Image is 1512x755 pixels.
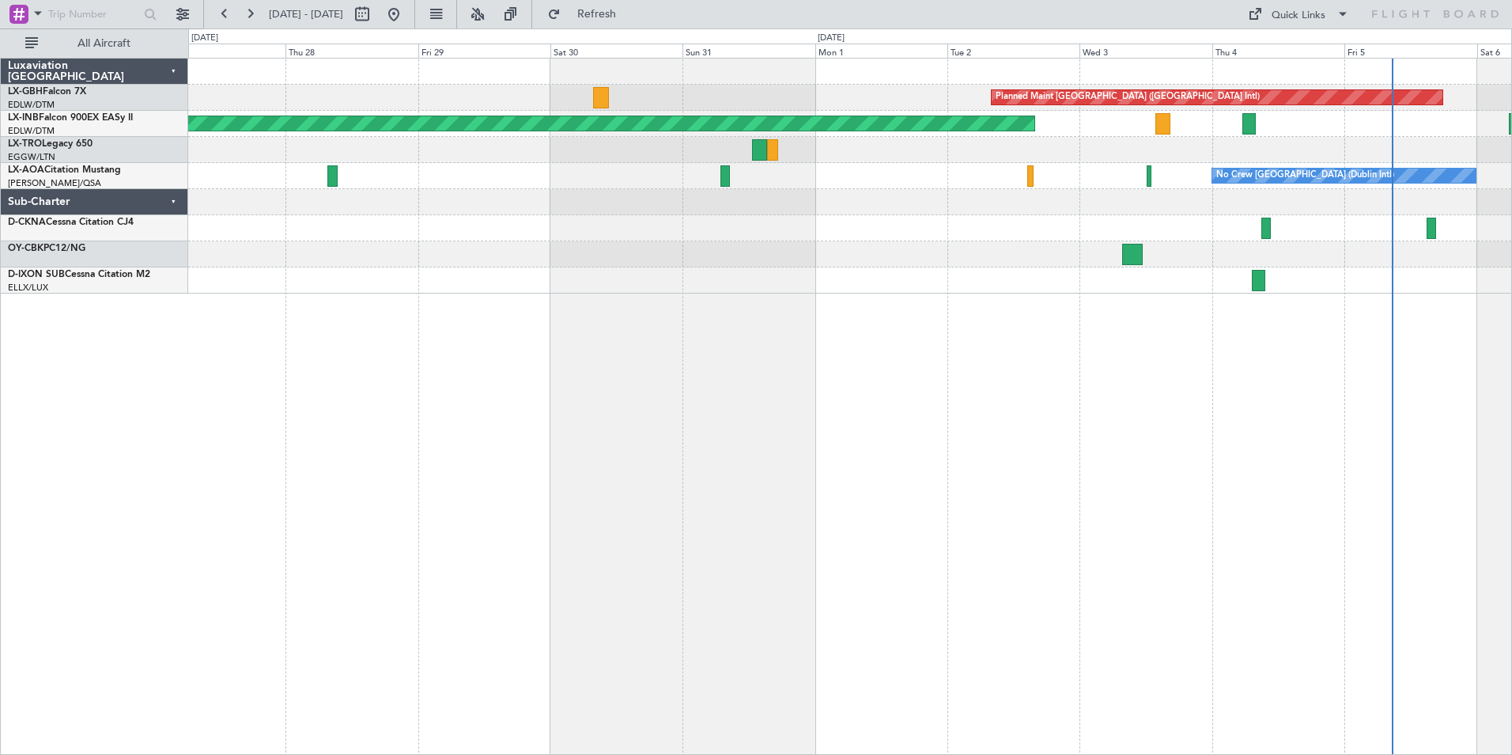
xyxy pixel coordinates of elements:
div: Fri 5 [1344,44,1476,58]
div: Quick Links [1272,8,1325,24]
a: OY-CBKPC12/NG [8,244,85,253]
div: Sat 30 [550,44,682,58]
span: Refresh [564,9,630,20]
span: LX-TRO [8,139,42,149]
span: D-CKNA [8,218,46,227]
button: Quick Links [1240,2,1357,27]
div: Wed 27 [153,44,285,58]
div: Sun 31 [682,44,815,58]
button: Refresh [540,2,635,27]
a: LX-GBHFalcon 7X [8,87,86,97]
span: D-IXON SUB [8,270,65,279]
span: LX-AOA [8,165,44,175]
span: LX-GBH [8,87,43,97]
div: Fri 29 [418,44,550,58]
span: OY-CBK [8,244,43,253]
div: Planned Maint [GEOGRAPHIC_DATA] ([GEOGRAPHIC_DATA] Intl) [996,85,1260,109]
a: LX-TROLegacy 650 [8,139,93,149]
a: LX-INBFalcon 900EX EASy II [8,113,133,123]
button: All Aircraft [17,31,172,56]
a: D-IXON SUBCessna Citation M2 [8,270,150,279]
a: EGGW/LTN [8,151,55,163]
div: Mon 1 [815,44,947,58]
div: No Crew [GEOGRAPHIC_DATA] (Dublin Intl) [1216,164,1394,188]
span: All Aircraft [41,38,167,49]
a: EDLW/DTM [8,125,55,137]
div: Tue 2 [947,44,1079,58]
span: [DATE] - [DATE] [269,7,343,21]
a: D-CKNACessna Citation CJ4 [8,218,134,227]
div: Thu 28 [285,44,418,58]
input: Trip Number [48,2,139,26]
a: [PERSON_NAME]/QSA [8,177,101,189]
a: ELLX/LUX [8,282,48,294]
div: Thu 4 [1212,44,1344,58]
a: LX-AOACitation Mustang [8,165,121,175]
a: EDLW/DTM [8,99,55,111]
span: LX-INB [8,113,39,123]
div: [DATE] [818,32,845,45]
div: Wed 3 [1079,44,1211,58]
div: [DATE] [191,32,218,45]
